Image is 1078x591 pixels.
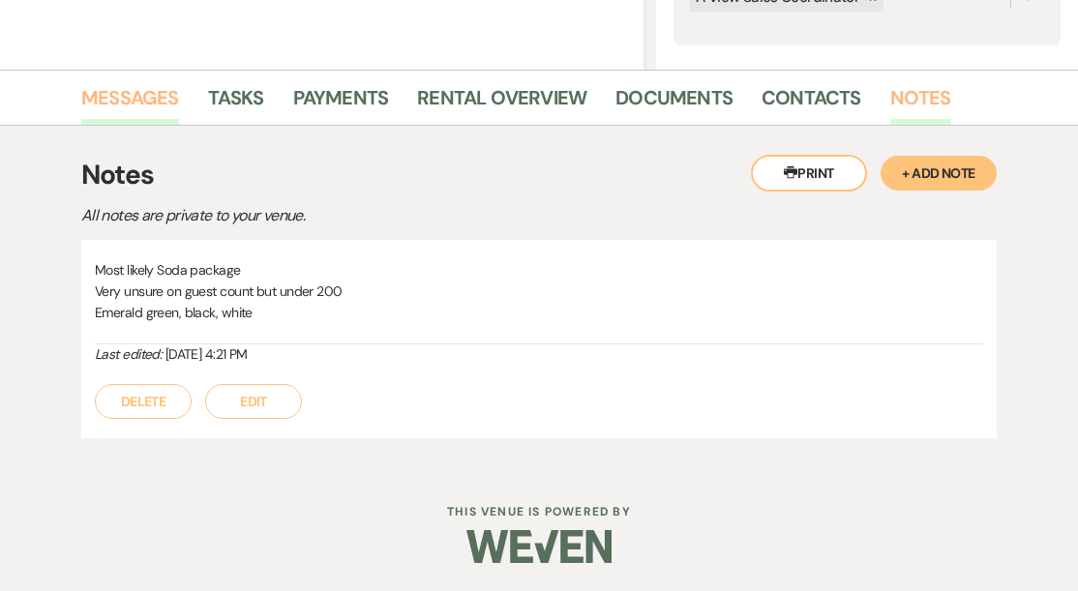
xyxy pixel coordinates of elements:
[208,82,264,125] a: Tasks
[615,82,733,125] a: Documents
[762,82,861,125] a: Contacts
[293,82,389,125] a: Payments
[95,302,983,323] p: Emerald green, black, white
[81,82,179,125] a: Messages
[751,155,867,192] button: Print
[205,384,302,419] button: Edit
[890,82,951,125] a: Notes
[81,203,759,228] p: All notes are private to your venue.
[466,513,612,580] img: Weven Logo
[95,384,192,419] button: Delete
[95,345,162,363] i: Last edited:
[95,344,983,365] div: [DATE] 4:21 PM
[81,155,997,195] h3: Notes
[95,259,983,281] p: Most likely Soda package
[881,156,997,191] button: + Add Note
[417,82,586,125] a: Rental Overview
[95,281,983,302] p: Very unsure on guest count but under 200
